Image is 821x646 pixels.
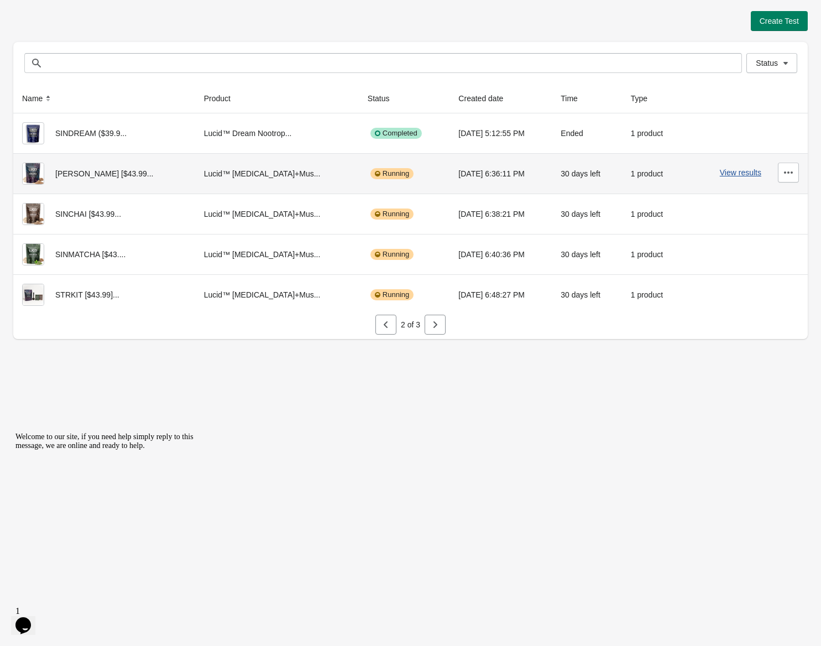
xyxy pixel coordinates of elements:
[363,88,405,108] button: Status
[458,163,543,185] div: [DATE] 6:36:11 PM
[4,4,182,22] span: Welcome to our site, if you need help simply reply to this message, we are online and ready to help.
[370,168,414,179] div: Running
[631,243,674,265] div: 1 product
[204,163,350,185] div: Lucid™ [MEDICAL_DATA]+Mus...
[631,284,674,306] div: 1 product
[631,122,674,144] div: 1 product
[401,320,420,329] span: 2 of 3
[626,88,663,108] button: Type
[561,243,613,265] div: 30 days left
[55,129,127,138] span: SINDREAM ($39.9...
[55,210,121,218] span: SINCHAI [$43.99...
[204,122,350,144] div: Lucid™ Dream Nootrop...
[458,203,543,225] div: [DATE] 6:38:21 PM
[631,163,674,185] div: 1 product
[55,290,119,299] span: STRKIT [$43.99]...
[454,88,519,108] button: Created date
[4,4,203,22] div: Welcome to our site, if you need help simply reply to this message, we are online and ready to help.
[370,289,414,300] div: Running
[760,17,799,25] span: Create Test
[746,53,797,73] button: Status
[11,602,46,635] iframe: chat widget
[561,163,613,185] div: 30 days left
[751,11,808,31] button: Create Test
[200,88,246,108] button: Product
[370,249,414,260] div: Running
[556,88,593,108] button: Time
[631,203,674,225] div: 1 product
[370,209,414,220] div: Running
[55,169,153,178] span: [PERSON_NAME] [$43.99...
[204,203,350,225] div: Lucid™ [MEDICAL_DATA]+Mus...
[18,88,58,108] button: Name
[561,203,613,225] div: 30 days left
[720,168,761,177] button: View results
[458,284,543,306] div: [DATE] 6:48:27 PM
[370,128,422,139] div: Completed
[55,250,125,259] span: SINMATCHA [$43....
[11,428,210,596] iframe: chat widget
[204,243,350,265] div: Lucid™ [MEDICAL_DATA]+Mus...
[756,59,778,67] span: Status
[458,243,543,265] div: [DATE] 6:40:36 PM
[561,284,613,306] div: 30 days left
[458,122,543,144] div: [DATE] 5:12:55 PM
[561,122,613,144] div: Ended
[204,284,350,306] div: Lucid™ [MEDICAL_DATA]+Mus...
